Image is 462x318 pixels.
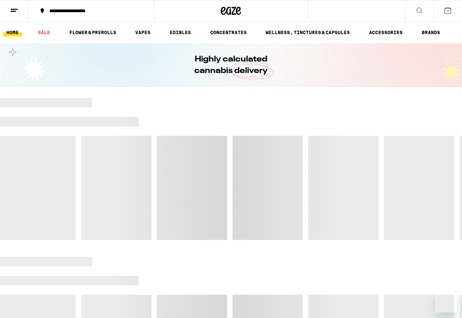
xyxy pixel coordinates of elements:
[66,28,120,36] a: FLOWER & PREROLLS
[418,28,443,36] a: BRANDS
[366,28,406,36] a: ACCESSORIES
[262,28,353,36] a: WELLNESS, TINCTURES & CAPSULES
[166,28,194,36] a: EDIBLES
[34,28,53,36] a: SALE
[207,28,250,36] a: CONCENTRATES
[132,28,154,36] a: VAPES
[175,54,287,77] h1: Highly calculated cannabis delivery
[3,28,22,36] a: HOME
[435,291,457,313] iframe: Button to launch messaging window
